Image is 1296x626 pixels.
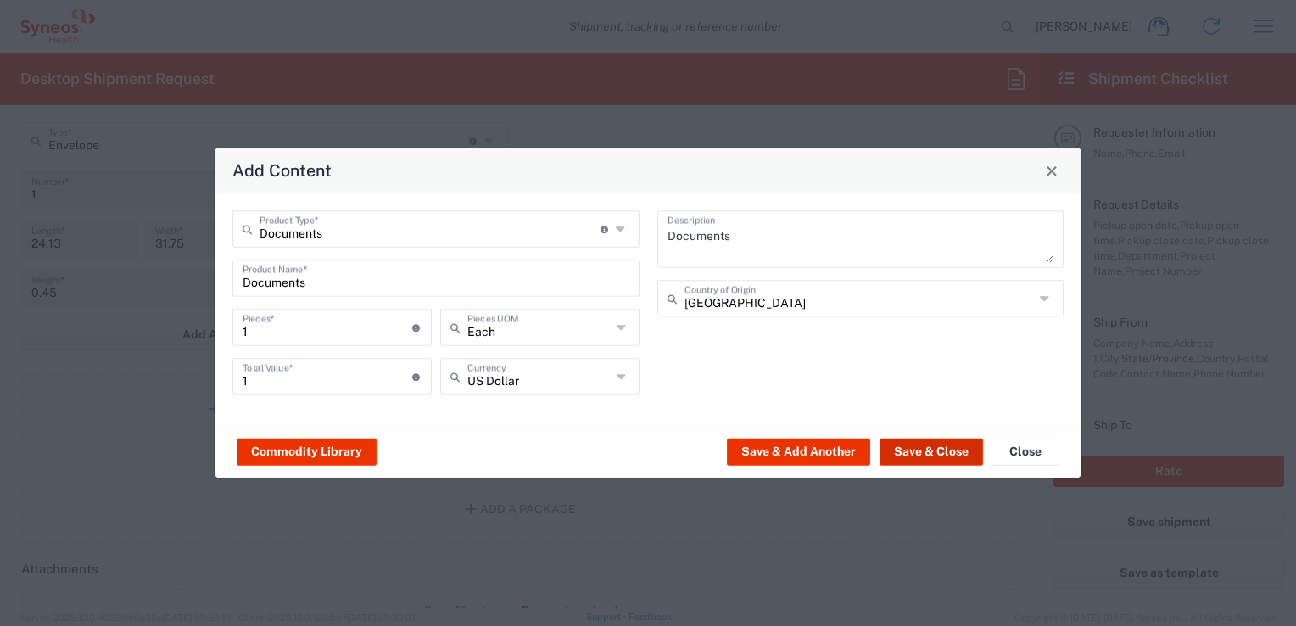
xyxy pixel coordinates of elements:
[992,438,1059,465] button: Close
[1040,159,1064,182] button: Close
[237,438,377,465] button: Commodity Library
[232,158,332,182] h4: Add Content
[880,438,983,465] button: Save & Close
[727,438,870,465] button: Save & Add Another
